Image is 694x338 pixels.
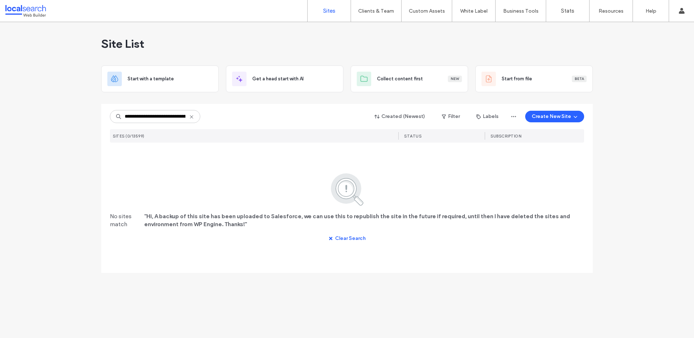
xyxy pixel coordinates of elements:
[358,8,394,14] label: Clients & Team
[503,8,539,14] label: Business Tools
[110,212,143,228] span: No sites match
[377,75,423,83] span: Collect content first
[128,75,174,83] span: Start with a template
[404,134,421,139] span: STATUS
[599,8,624,14] label: Resources
[226,66,343,92] div: Get a head start with AI
[448,76,462,82] div: New
[475,66,593,92] div: Start from fileBeta
[561,8,574,14] label: Stats
[470,111,505,122] button: Labels
[144,212,584,228] span: "Hi, A backup of this site has been uploaded to Salesforce, we can use this to republish the site...
[646,8,656,14] label: Help
[409,8,445,14] label: Custom Assets
[351,66,468,92] div: Collect content firstNew
[490,134,521,139] span: SUBSCRIPTION
[460,8,488,14] label: White Label
[502,75,532,83] span: Start from file
[525,111,584,122] button: Create New Site
[101,37,144,51] span: Site List
[252,75,304,83] span: Get a head start with AI
[572,76,587,82] div: Beta
[322,233,372,244] button: Clear Search
[113,134,145,139] span: SITES (0/13599)
[368,111,432,122] button: Created (Newest)
[434,111,467,122] button: Filter
[101,66,219,92] div: Start with a template
[321,172,373,207] img: search.svg
[323,8,335,14] label: Sites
